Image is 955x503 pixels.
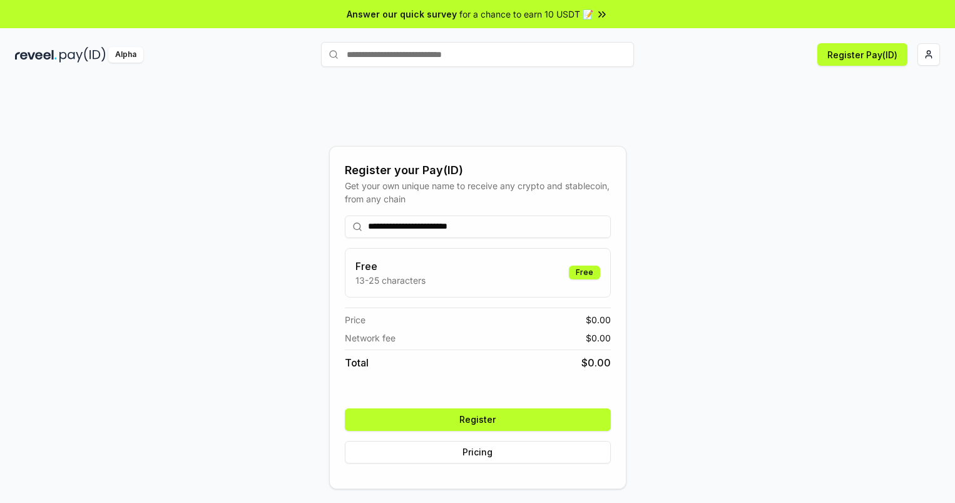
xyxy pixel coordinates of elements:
[581,355,611,370] span: $ 0.00
[345,313,365,326] span: Price
[345,441,611,464] button: Pricing
[345,408,611,431] button: Register
[459,8,593,21] span: for a chance to earn 10 USDT 📝
[345,331,396,345] span: Network fee
[586,331,611,345] span: $ 0.00
[817,43,907,66] button: Register Pay(ID)
[345,179,611,205] div: Get your own unique name to receive any crypto and stablecoin, from any chain
[345,355,369,370] span: Total
[108,47,143,63] div: Alpha
[15,47,57,63] img: reveel_dark
[355,274,426,287] p: 13-25 characters
[586,313,611,326] span: $ 0.00
[347,8,457,21] span: Answer our quick survey
[345,162,611,179] div: Register your Pay(ID)
[355,259,426,274] h3: Free
[569,266,600,279] div: Free
[59,47,106,63] img: pay_id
